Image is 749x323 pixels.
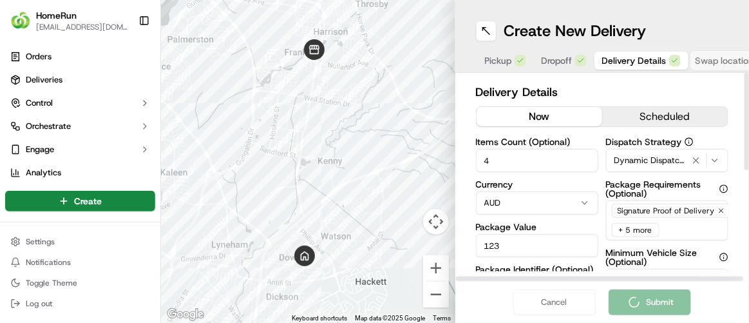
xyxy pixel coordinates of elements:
[356,315,426,322] span: Map data ©2025 Google
[476,137,598,146] label: Items Count (Optional)
[26,74,62,86] span: Deliveries
[477,107,602,126] button: now
[5,46,155,67] a: Orders
[606,137,728,146] label: Dispatch Strategy
[423,255,449,281] button: Zoom in
[485,54,512,67] span: Pickup
[423,209,449,235] button: Map camera controls
[26,237,55,247] span: Settings
[476,265,598,274] label: Package Identifier (Optional)
[606,201,728,240] button: Signature Proof of Delivery+ 5 more
[164,306,207,323] img: Google
[74,195,102,208] span: Create
[5,274,155,292] button: Toggle Theme
[602,107,728,126] button: scheduled
[719,253,728,262] button: Minimum Vehicle Size (Optional)
[606,149,728,172] button: Dynamic Dispatch Ondemand
[26,51,52,63] span: Orders
[5,295,155,313] button: Log out
[5,93,155,113] button: Control
[26,299,52,309] span: Log out
[606,180,728,198] label: Package Requirements (Optional)
[602,54,667,67] span: Delivery Details
[5,5,133,36] button: HomeRunHomeRun[EMAIL_ADDRESS][DOMAIN_NAME]
[476,234,598,257] input: Enter package value
[542,54,573,67] span: Dropoff
[685,137,694,146] button: Dispatch Strategy
[26,97,53,109] span: Control
[5,139,155,160] button: Engage
[26,121,71,132] span: Orchestrate
[719,184,728,193] button: Package Requirements (Optional)
[5,116,155,137] button: Orchestrate
[476,222,598,231] label: Package Value
[292,314,348,323] button: Keyboard shortcuts
[618,206,715,216] span: Signature Proof of Delivery
[36,22,128,32] button: [EMAIL_ADDRESS][DOMAIN_NAME]
[36,9,77,22] button: HomeRun
[5,162,155,183] a: Analytics
[26,278,77,288] span: Toggle Theme
[26,144,54,155] span: Engage
[614,155,688,166] span: Dynamic Dispatch Ondemand
[476,83,729,101] h2: Delivery Details
[476,180,598,189] label: Currency
[10,10,31,31] img: HomeRun
[606,248,728,266] label: Minimum Vehicle Size (Optional)
[26,257,71,268] span: Notifications
[26,167,61,179] span: Analytics
[423,282,449,308] button: Zoom out
[5,253,155,271] button: Notifications
[5,233,155,251] button: Settings
[433,315,451,322] a: Terms (opens in new tab)
[5,191,155,211] button: Create
[476,149,598,172] input: Enter number of items
[612,223,659,237] div: + 5 more
[504,21,647,41] h1: Create New Delivery
[164,306,207,323] a: Open this area in Google Maps (opens a new window)
[5,70,155,90] a: Deliveries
